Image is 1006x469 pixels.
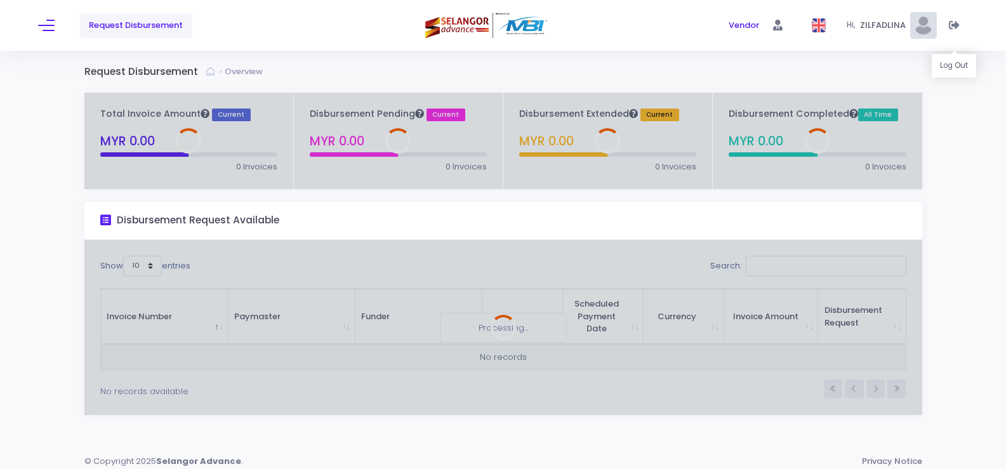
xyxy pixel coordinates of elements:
div: © Copyright 2025 . [84,455,253,468]
strong: Selangor Advance [156,455,241,468]
img: Pic [910,12,937,39]
img: Logo [425,13,549,39]
div: Log Out [932,54,976,77]
span: ZILFADLINA [860,19,910,32]
h3: Disbursement Request Available [117,215,279,227]
span: Vendor [729,19,759,32]
span: Request Disbursement [89,19,183,32]
a: Request Disbursement [80,13,192,38]
a: Overview [225,65,266,78]
h3: Request Disbursement [84,66,206,78]
a: Privacy Notice [862,455,922,468]
span: Hi, [847,20,860,31]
